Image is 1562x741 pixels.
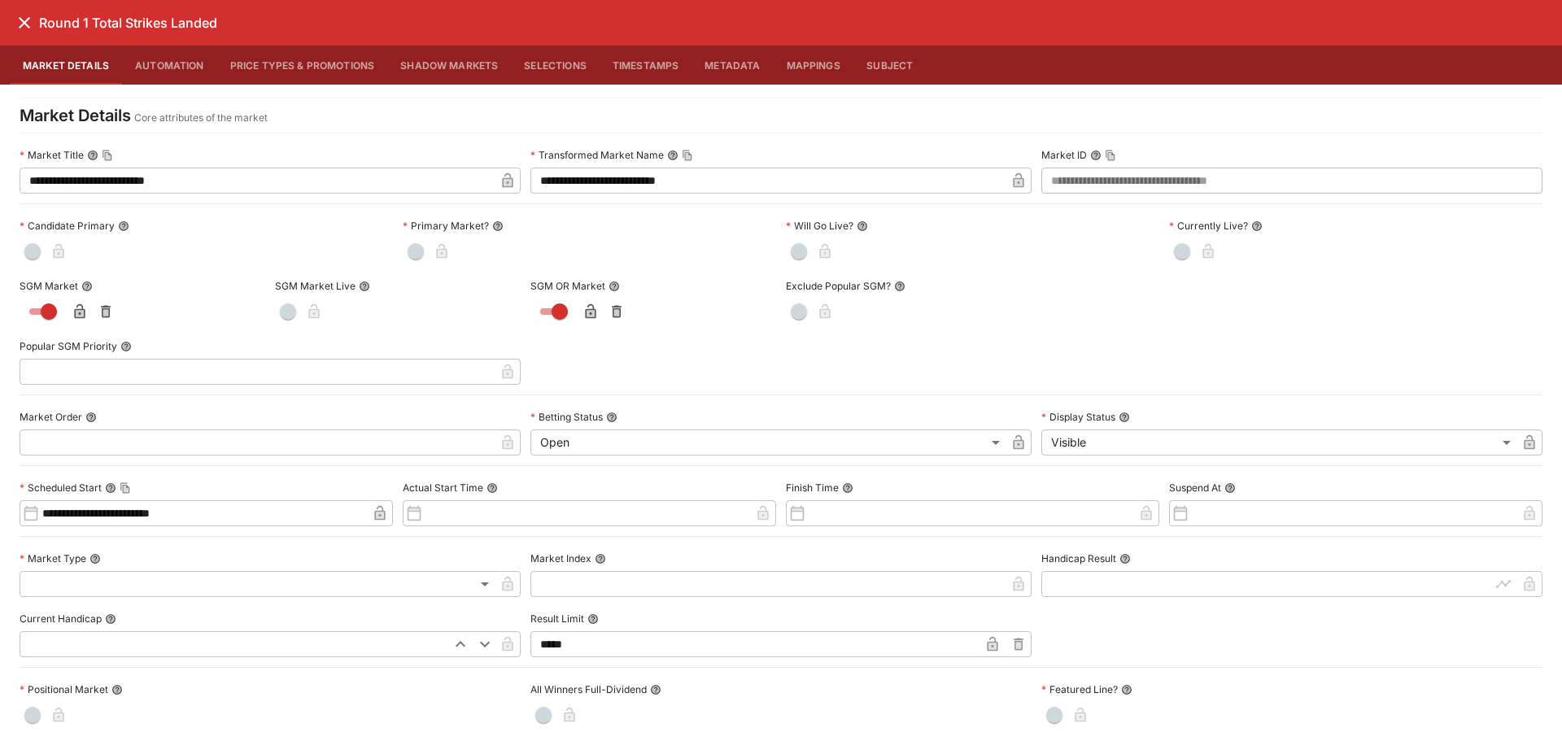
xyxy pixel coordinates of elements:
button: Selections [511,46,600,85]
p: Primary Market? [403,219,489,233]
button: Market Order [85,412,97,423]
p: Market ID [1041,148,1087,162]
button: Timestamps [600,46,692,85]
p: SGM Market [20,279,78,293]
button: Actual Start Time [486,482,498,494]
button: Copy To Clipboard [102,150,113,161]
p: Market Index [530,551,591,565]
button: Handicap Result [1119,553,1131,564]
p: Scheduled Start [20,481,102,495]
button: Display Status [1119,412,1130,423]
p: Featured Line? [1041,682,1118,696]
button: Transformed Market NameCopy To Clipboard [667,150,678,161]
p: Market Order [20,410,82,424]
p: SGM OR Market [530,279,605,293]
button: Market Details [10,46,122,85]
p: Exclude Popular SGM? [786,279,891,293]
button: Betting Status [606,412,617,423]
p: Transformed Market Name [530,148,664,162]
button: Finish Time [842,482,853,494]
button: Automation [122,46,217,85]
p: Finish Time [786,481,839,495]
button: Scheduled StartCopy To Clipboard [105,482,116,494]
button: Metadata [692,46,773,85]
p: SGM Market Live [275,279,356,293]
p: Market Title [20,148,84,162]
p: Positional Market [20,682,108,696]
button: close [10,8,39,37]
p: Suspend At [1169,481,1221,495]
button: Featured Line? [1121,684,1132,695]
button: Price Types & Promotions [217,46,388,85]
button: Current Handicap [105,613,116,625]
button: Subject [853,46,927,85]
p: Handicap Result [1041,551,1116,565]
button: Popular SGM Priority [120,341,132,352]
p: Betting Status [530,410,603,424]
button: Market IDCopy To Clipboard [1090,150,1102,161]
div: Visible [1041,429,1516,455]
button: Market TitleCopy To Clipboard [87,150,98,161]
button: Candidate Primary [118,220,129,232]
button: Will Go Live? [857,220,868,232]
p: Actual Start Time [403,481,483,495]
p: Result Limit [530,612,584,625]
button: Currently Live? [1251,220,1263,232]
p: Will Go Live? [786,219,853,233]
div: Open [530,429,1006,455]
button: All Winners Full-Dividend [650,684,661,695]
button: Exclude Popular SGM? [894,281,905,292]
p: Display Status [1041,410,1115,424]
button: Suspend At [1224,482,1236,494]
p: Popular SGM Priority [20,339,117,353]
button: SGM OR Market [609,281,620,292]
button: Mappings [774,46,853,85]
button: Copy To Clipboard [120,482,131,494]
button: Primary Market? [492,220,504,232]
p: Currently Live? [1169,219,1248,233]
button: SGM Market Live [359,281,370,292]
p: Current Handicap [20,612,102,625]
button: Positional Market [111,684,123,695]
h6: Round 1 Total Strikes Landed [39,15,217,32]
button: Result Limit [587,613,599,625]
h4: Market Details [20,105,131,126]
button: Market Index [595,553,606,564]
button: Copy To Clipboard [682,150,693,161]
button: Market Type [89,553,101,564]
p: Core attributes of the market [134,110,268,126]
p: Candidate Primary [20,219,115,233]
p: Market Type [20,551,86,565]
button: Shadow Markets [387,46,511,85]
p: All Winners Full-Dividend [530,682,647,696]
button: SGM Market [81,281,93,292]
button: Copy To Clipboard [1105,150,1116,161]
